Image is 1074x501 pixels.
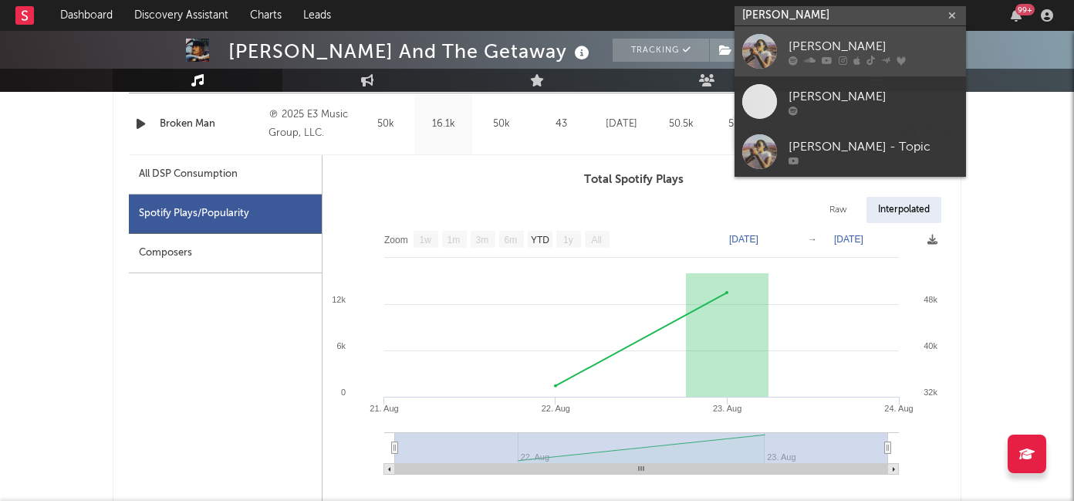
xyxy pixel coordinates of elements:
[1011,9,1022,22] button: 99+
[713,404,741,413] text: 23. Aug
[420,235,432,245] text: 1w
[341,388,346,397] text: 0
[735,6,966,25] input: Search for artists
[735,76,966,127] a: [PERSON_NAME]
[332,295,346,304] text: 12k
[139,165,238,184] div: All DSP Consumption
[818,197,859,223] div: Raw
[476,235,489,245] text: 3m
[613,39,709,62] button: Tracking
[808,234,817,245] text: →
[884,404,913,413] text: 24. Aug
[505,235,518,245] text: 6m
[789,87,958,106] div: [PERSON_NAME]
[129,234,322,273] div: Composers
[447,235,461,245] text: 1m
[1015,4,1035,15] div: 99 +
[735,26,966,76] a: [PERSON_NAME]
[129,155,322,195] div: All DSP Consumption
[591,235,601,245] text: All
[268,106,353,143] div: ℗ 2025 E3 Music Group, LLC.
[924,295,937,304] text: 48k
[924,388,937,397] text: 32k
[834,234,863,245] text: [DATE]
[228,39,593,64] div: [PERSON_NAME] And The Getaway
[924,341,937,350] text: 40k
[370,404,398,413] text: 21. Aug
[789,37,958,56] div: [PERSON_NAME]
[866,197,941,223] div: Interpolated
[735,127,966,177] a: [PERSON_NAME] - Topic
[563,235,573,245] text: 1y
[323,171,945,189] h3: Total Spotify Plays
[336,341,346,350] text: 6k
[729,234,758,245] text: [DATE]
[542,404,570,413] text: 22. Aug
[531,235,549,245] text: YTD
[384,235,408,245] text: Zoom
[129,195,322,234] div: Spotify Plays/Popularity
[789,137,958,156] div: [PERSON_NAME] - Topic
